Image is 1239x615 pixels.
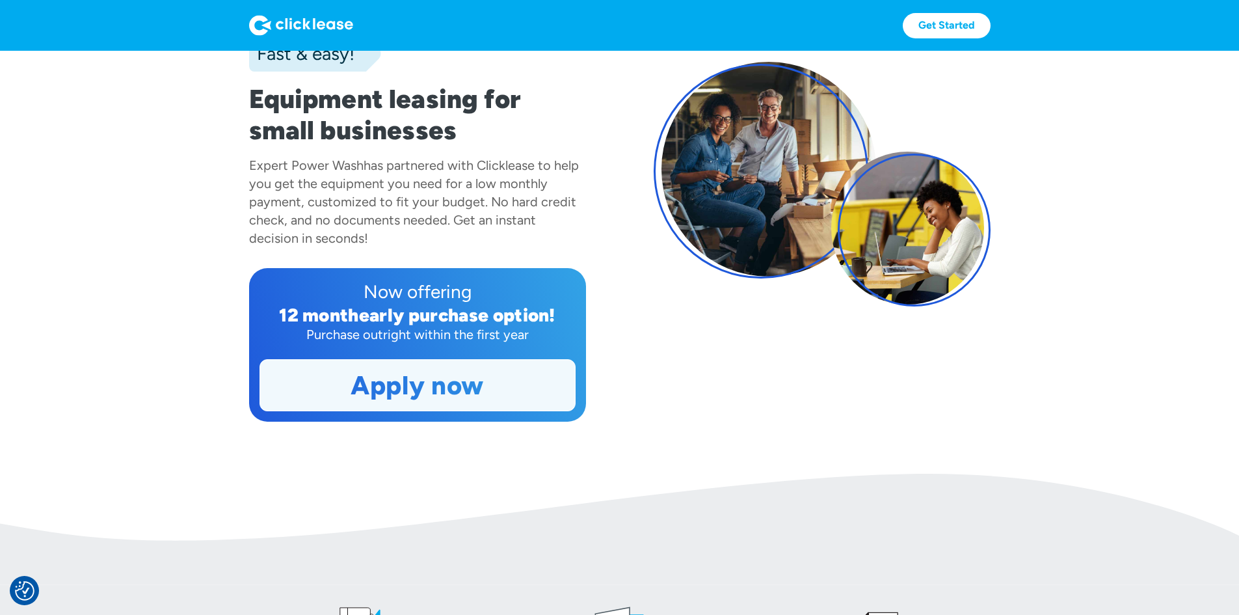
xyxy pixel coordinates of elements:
div: has partnered with Clicklease to help you get the equipment you need for a low monthly payment, c... [249,157,579,246]
img: A woman sitting at her computer outside. [831,152,984,305]
div: Purchase outright within the first year [260,325,576,344]
h1: Equipment leasing for small businesses [249,83,586,146]
div: Now offering [260,279,576,305]
a: Apply now [260,360,575,411]
button: Consent Preferences [15,581,34,601]
img: Logo [249,15,353,36]
a: Get Started [903,13,991,38]
div: 12 month [279,304,359,326]
div: early purchase option! [359,304,555,326]
img: A man and a woman sitting in a warehouse or shipping center. [661,62,876,277]
img: Revisit consent button [15,581,34,601]
div: Fast & easy! [249,40,354,66]
div: Expert Power Wash [249,157,364,173]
